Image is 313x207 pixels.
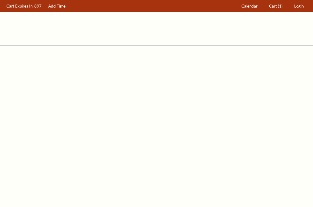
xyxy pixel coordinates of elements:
span: 897 [34,4,42,8]
a: Cart (1) [266,0,286,12]
span: Cart [269,4,277,8]
span: (1) [278,4,283,8]
a: Add Time [45,0,69,12]
span: Login [294,4,304,8]
span: Cart Expires In: [6,4,33,8]
span: Calendar [241,4,257,8]
a: Login [291,0,307,12]
a: Calendar [239,0,261,12]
